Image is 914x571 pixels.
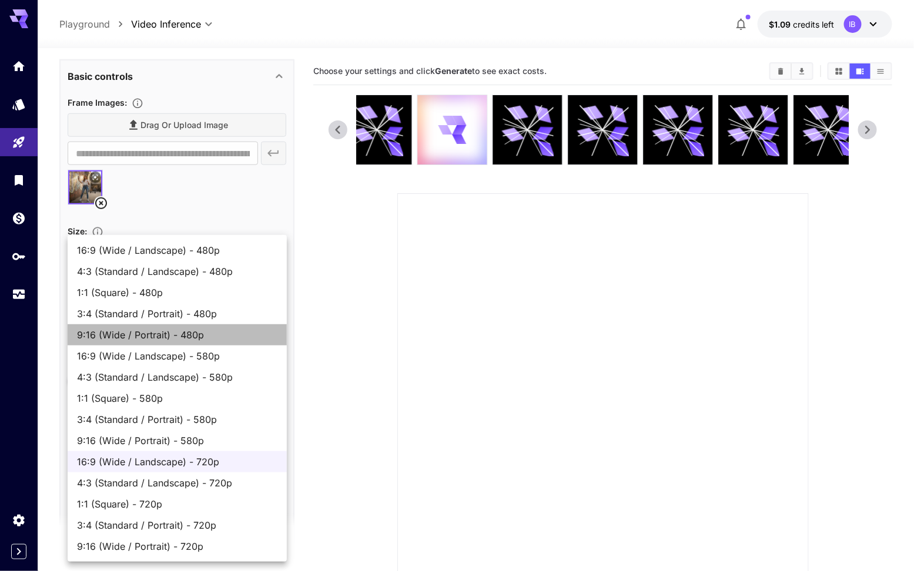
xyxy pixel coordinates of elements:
[77,391,277,405] span: 1:1 (Square) - 580p
[77,497,277,511] span: 1:1 (Square) - 720p
[77,328,277,342] span: 9:16 (Wide / Portrait) - 480p
[77,434,277,448] span: 9:16 (Wide / Portrait) - 580p
[77,285,277,300] span: 1:1 (Square) - 480p
[77,412,277,426] span: 3:4 (Standard / Portrait) - 580p
[77,264,277,278] span: 4:3 (Standard / Landscape) - 480p
[77,455,277,469] span: 16:9 (Wide / Landscape) - 720p
[77,243,277,257] span: 16:9 (Wide / Landscape) - 480p
[77,349,277,363] span: 16:9 (Wide / Landscape) - 580p
[77,539,277,553] span: 9:16 (Wide / Portrait) - 720p
[77,370,277,384] span: 4:3 (Standard / Landscape) - 580p
[77,476,277,490] span: 4:3 (Standard / Landscape) - 720p
[77,518,277,532] span: 3:4 (Standard / Portrait) - 720p
[77,307,277,321] span: 3:4 (Standard / Portrait) - 480p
